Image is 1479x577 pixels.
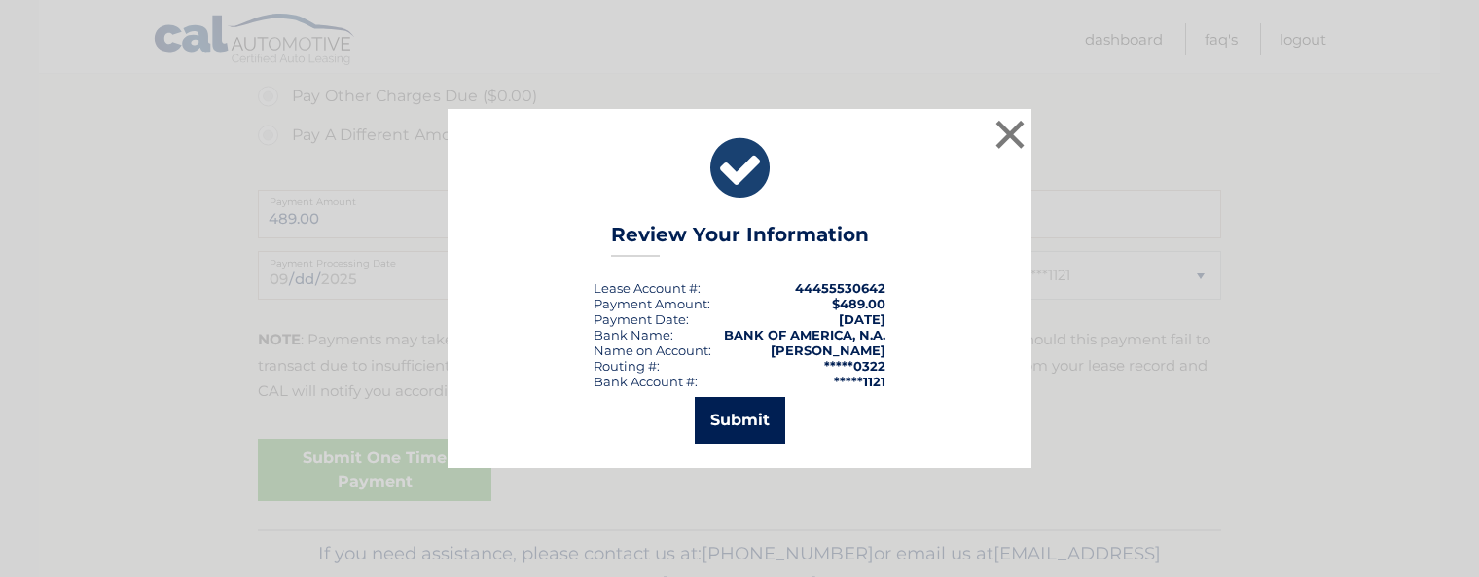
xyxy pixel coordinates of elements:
[594,311,689,327] div: :
[594,296,710,311] div: Payment Amount:
[594,327,673,343] div: Bank Name:
[594,311,686,327] span: Payment Date
[771,343,885,358] strong: [PERSON_NAME]
[795,280,885,296] strong: 44455530642
[594,358,660,374] div: Routing #:
[594,343,711,358] div: Name on Account:
[695,397,785,444] button: Submit
[594,374,698,389] div: Bank Account #:
[832,296,885,311] span: $489.00
[611,223,869,257] h3: Review Your Information
[991,115,1029,154] button: ×
[724,327,885,343] strong: BANK OF AMERICA, N.A.
[839,311,885,327] span: [DATE]
[594,280,701,296] div: Lease Account #:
